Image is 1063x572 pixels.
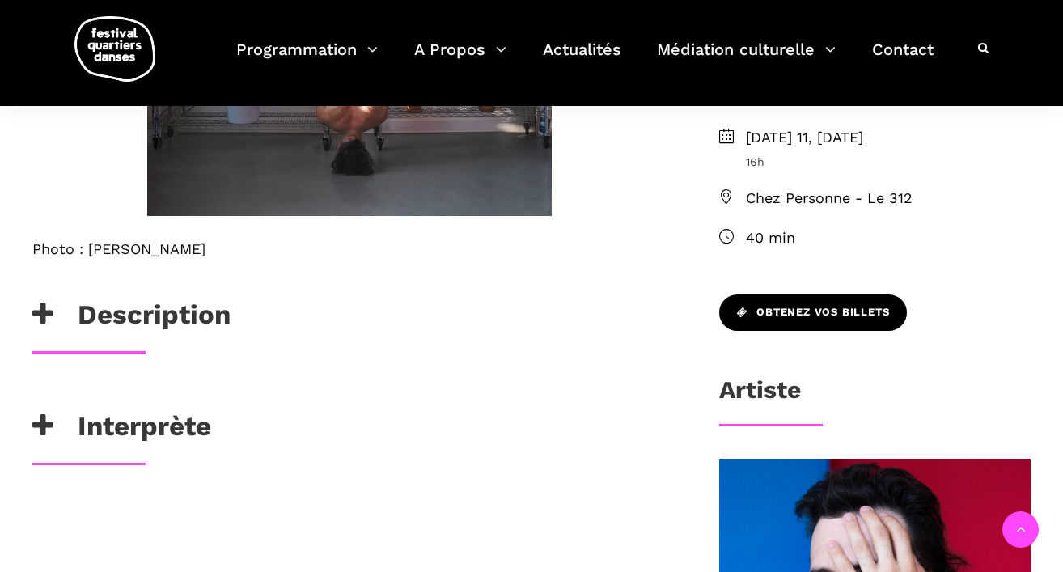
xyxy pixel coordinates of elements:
[32,410,211,451] h3: Interprète
[719,294,907,331] a: Obtenez vos billets
[746,187,1031,210] span: Chez Personne - Le 312
[737,304,889,321] span: Obtenez vos billets
[872,36,934,83] a: Contact
[236,36,378,83] a: Programmation
[657,36,836,83] a: Médiation culturelle
[32,299,231,339] h3: Description
[719,375,801,416] h3: Artiste
[746,227,1031,250] span: 40 min
[746,126,1031,150] span: [DATE] 11, [DATE]
[746,153,1031,171] span: 16h
[414,36,506,83] a: A Propos
[32,240,667,258] h6: Photo : [PERSON_NAME]
[74,16,155,82] img: logo-fqd-med
[543,36,621,83] a: Actualités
